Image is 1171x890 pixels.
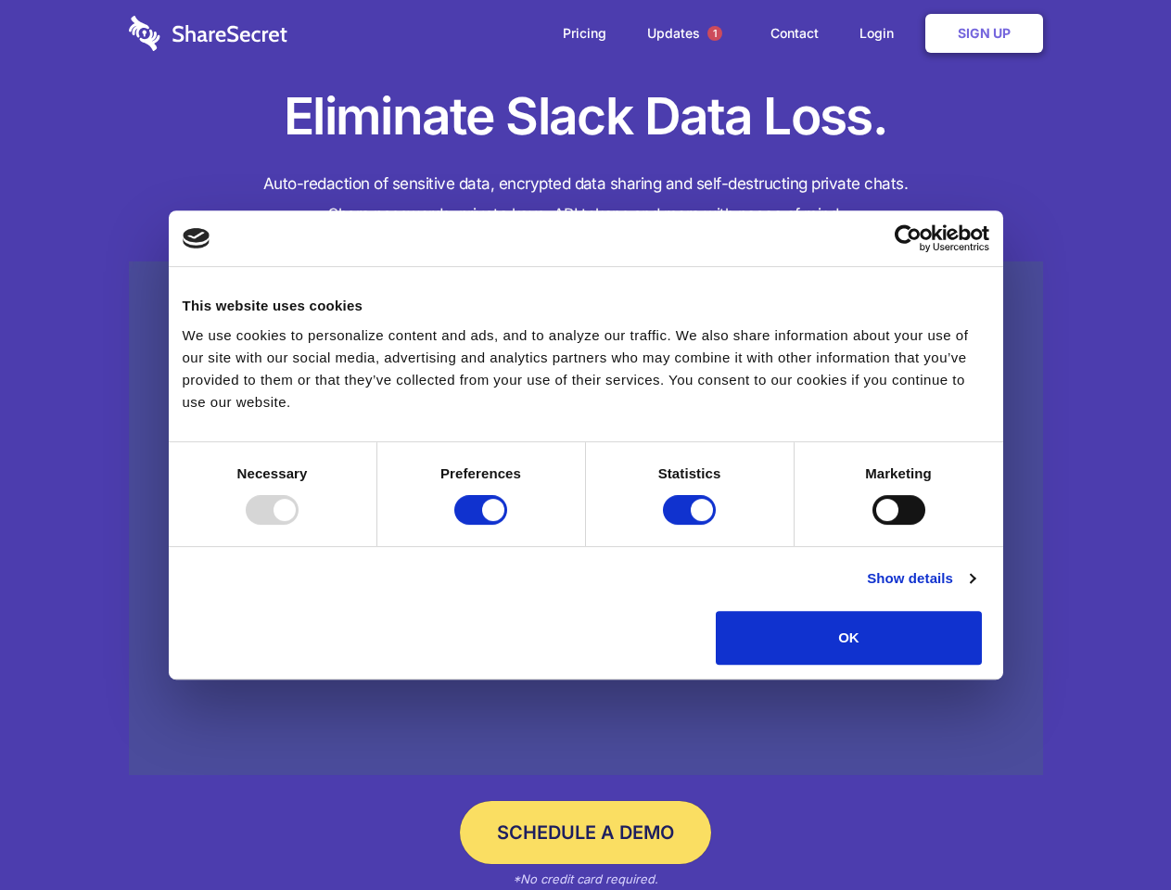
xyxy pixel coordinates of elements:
a: Show details [867,567,974,590]
span: 1 [707,26,722,41]
img: logo [183,228,210,248]
a: Usercentrics Cookiebot - opens in a new window [827,224,989,252]
a: Schedule a Demo [460,801,711,864]
img: logo-wordmark-white-trans-d4663122ce5f474addd5e946df7df03e33cb6a1c49d2221995e7729f52c070b2.svg [129,16,287,51]
a: Login [841,5,922,62]
strong: Statistics [658,465,721,481]
button: OK [716,611,982,665]
em: *No credit card required. [513,871,658,886]
strong: Preferences [440,465,521,481]
h4: Auto-redaction of sensitive data, encrypted data sharing and self-destructing private chats. Shar... [129,169,1043,230]
a: Contact [752,5,837,62]
a: Pricing [544,5,625,62]
a: Sign Up [925,14,1043,53]
a: Wistia video thumbnail [129,261,1043,776]
strong: Necessary [237,465,308,481]
div: This website uses cookies [183,295,989,317]
div: We use cookies to personalize content and ads, and to analyze our traffic. We also share informat... [183,324,989,413]
h1: Eliminate Slack Data Loss. [129,83,1043,150]
strong: Marketing [865,465,932,481]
